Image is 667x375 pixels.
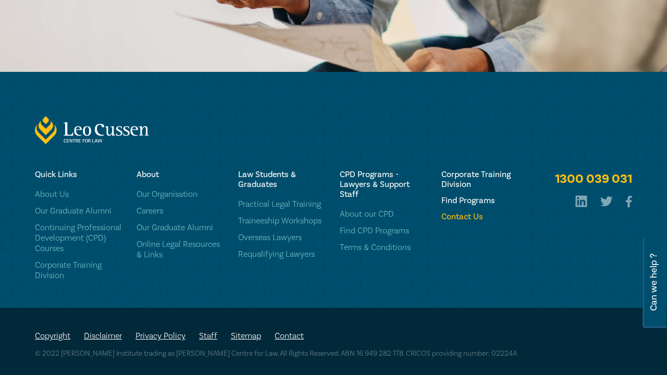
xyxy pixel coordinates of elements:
a: Practical Legal Training [238,199,327,209]
a: Corporate Training Division [35,260,124,281]
a: Disclaimer [84,331,122,341]
p: © 2022 [PERSON_NAME] Institute trading as [PERSON_NAME] Centre for Law. All Rights Reserved. ABN ... [35,348,632,359]
a: Sitemap [231,331,261,341]
a: Traineeship Workshops [238,216,327,226]
a: Our Graduate Alumni [137,222,226,233]
a: Corporate Training Division [441,170,530,190]
a: Overseas Lawyers [238,232,327,243]
a: Careers [137,206,226,216]
h6: About [137,170,226,180]
span: Can we help ? [649,243,659,322]
a: Privacy Policy [135,331,186,341]
a: Continuing Professional Development (CPD) Courses [35,222,124,254]
a: Online Legal Resources & Links [137,239,226,260]
a: Find CPD Programs [340,226,429,236]
h6: CPD Programs - Lawyers & Support Staff [340,170,429,199]
a: Contact Us [441,212,530,222]
h6: Quick Links [35,170,124,180]
a: 1300 039 031 [555,170,632,189]
a: Terms & Conditions [340,242,429,253]
a: Our Graduate Alumni [35,206,124,216]
a: Find Programs [441,196,530,206]
a: Contact [275,331,304,341]
a: Copyright [35,331,70,341]
a: Staff [199,331,217,341]
a: Requalifying Lawyers [238,249,327,259]
a: Our Organisation [137,189,226,199]
a: About Us [35,189,124,199]
h6: Law Students & Graduates [238,170,327,190]
a: About our CPD [340,209,429,219]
